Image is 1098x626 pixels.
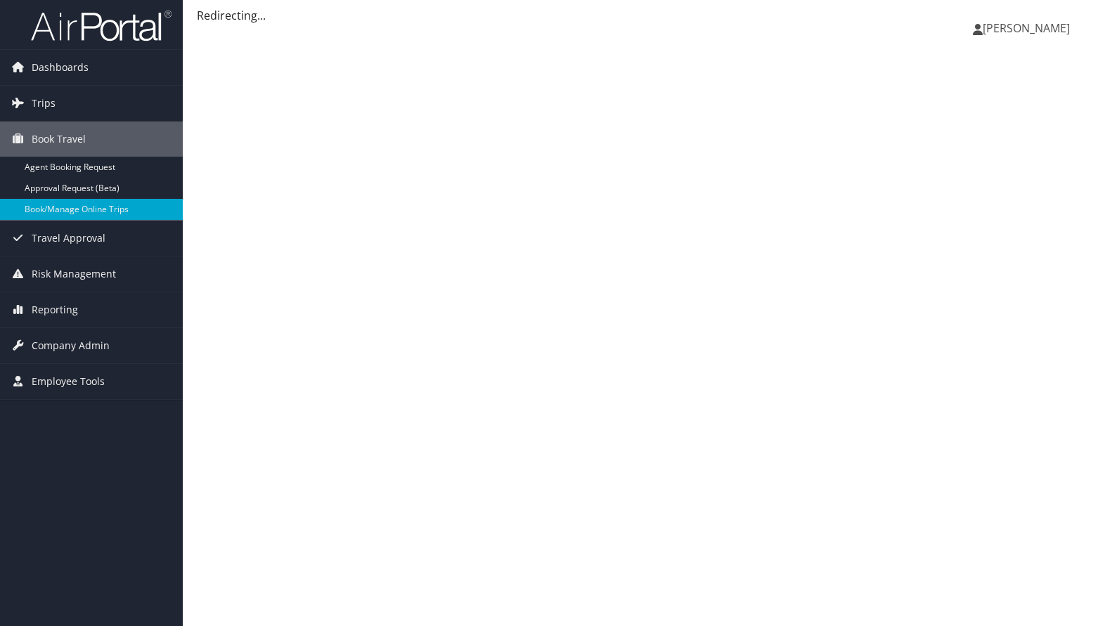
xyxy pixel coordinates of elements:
div: Redirecting... [197,7,1084,24]
a: [PERSON_NAME] [973,7,1084,49]
span: Travel Approval [32,221,105,256]
span: Employee Tools [32,364,105,399]
span: Company Admin [32,328,110,363]
span: Book Travel [32,122,86,157]
span: Dashboards [32,50,89,85]
span: Risk Management [32,256,116,292]
span: Trips [32,86,56,121]
span: Reporting [32,292,78,327]
img: airportal-logo.png [31,9,172,42]
span: [PERSON_NAME] [983,20,1070,36]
